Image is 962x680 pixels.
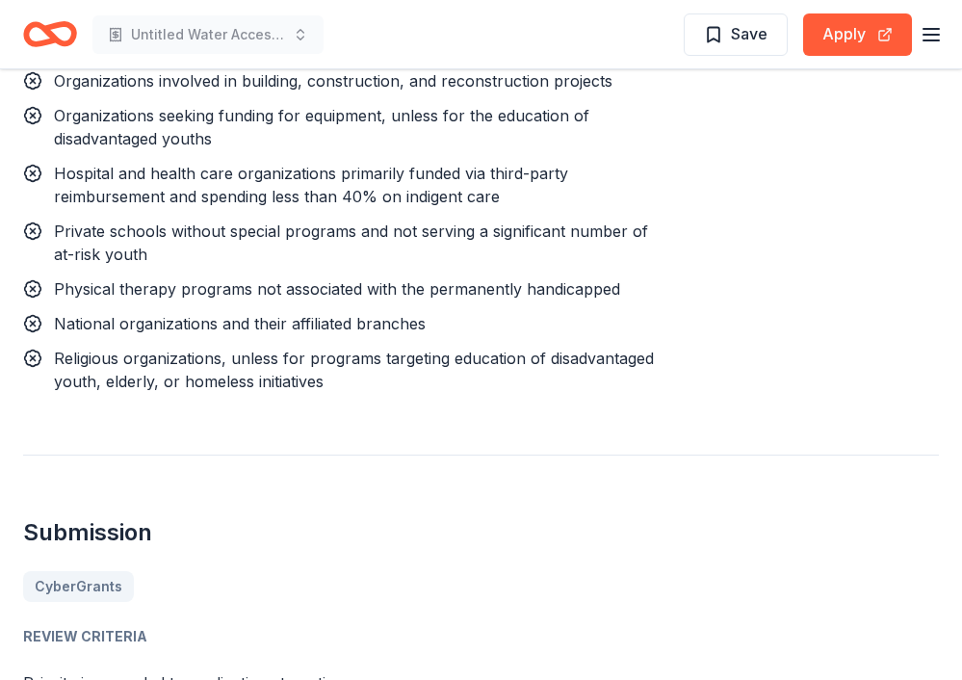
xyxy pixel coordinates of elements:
[54,164,568,206] span: Hospital and health care organizations primarily funded via third-party reimbursement and spendin...
[54,71,612,91] span: Organizations involved in building, construction, and reconstruction projects
[23,517,939,548] h2: Submission
[131,23,285,46] span: Untitled Water Access Audio Documentary
[23,625,939,648] div: Review Criteria
[92,15,324,54] button: Untitled Water Access Audio Documentary
[731,21,767,46] span: Save
[54,349,654,391] span: Religious organizations, unless for programs targeting education of disadvantaged youth, elderly,...
[23,12,77,57] a: Home
[54,279,620,299] span: Physical therapy programs not associated with the permanently handicapped
[803,13,912,56] button: Apply
[684,13,788,56] button: Save
[54,222,648,264] span: Private schools without special programs and not serving a significant number of at-risk youth
[54,106,589,148] span: Organizations seeking funding for equipment, unless for the education of disadvantaged youths
[54,314,426,333] span: National organizations and their affiliated branches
